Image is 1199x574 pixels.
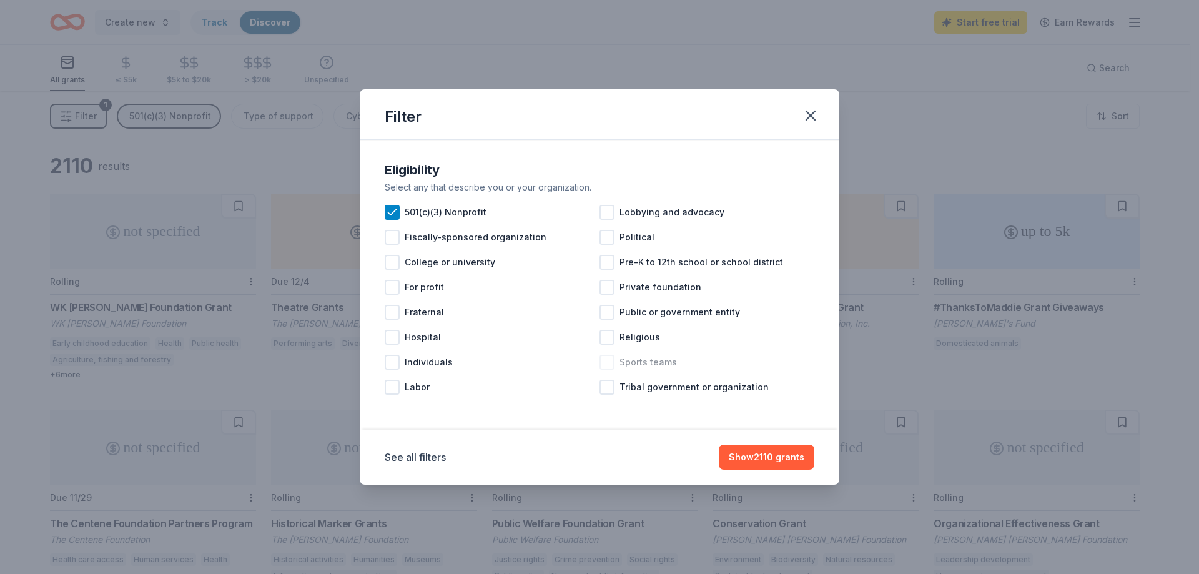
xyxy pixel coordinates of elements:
span: Hospital [405,330,441,345]
span: Fraternal [405,305,444,320]
span: For profit [405,280,444,295]
span: Lobbying and advocacy [619,205,724,220]
span: Individuals [405,355,453,370]
span: Tribal government or organization [619,380,769,395]
div: Eligibility [385,160,814,180]
span: Private foundation [619,280,701,295]
span: College or university [405,255,495,270]
span: Public or government entity [619,305,740,320]
div: Select any that describe you or your organization. [385,180,814,195]
button: Show2110 grants [719,445,814,470]
span: Fiscally-sponsored organization [405,230,546,245]
span: Labor [405,380,430,395]
button: See all filters [385,450,446,465]
span: Religious [619,330,660,345]
span: Political [619,230,654,245]
span: 501(c)(3) Nonprofit [405,205,486,220]
div: Filter [385,107,422,127]
span: Sports teams [619,355,677,370]
span: Pre-K to 12th school or school district [619,255,783,270]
